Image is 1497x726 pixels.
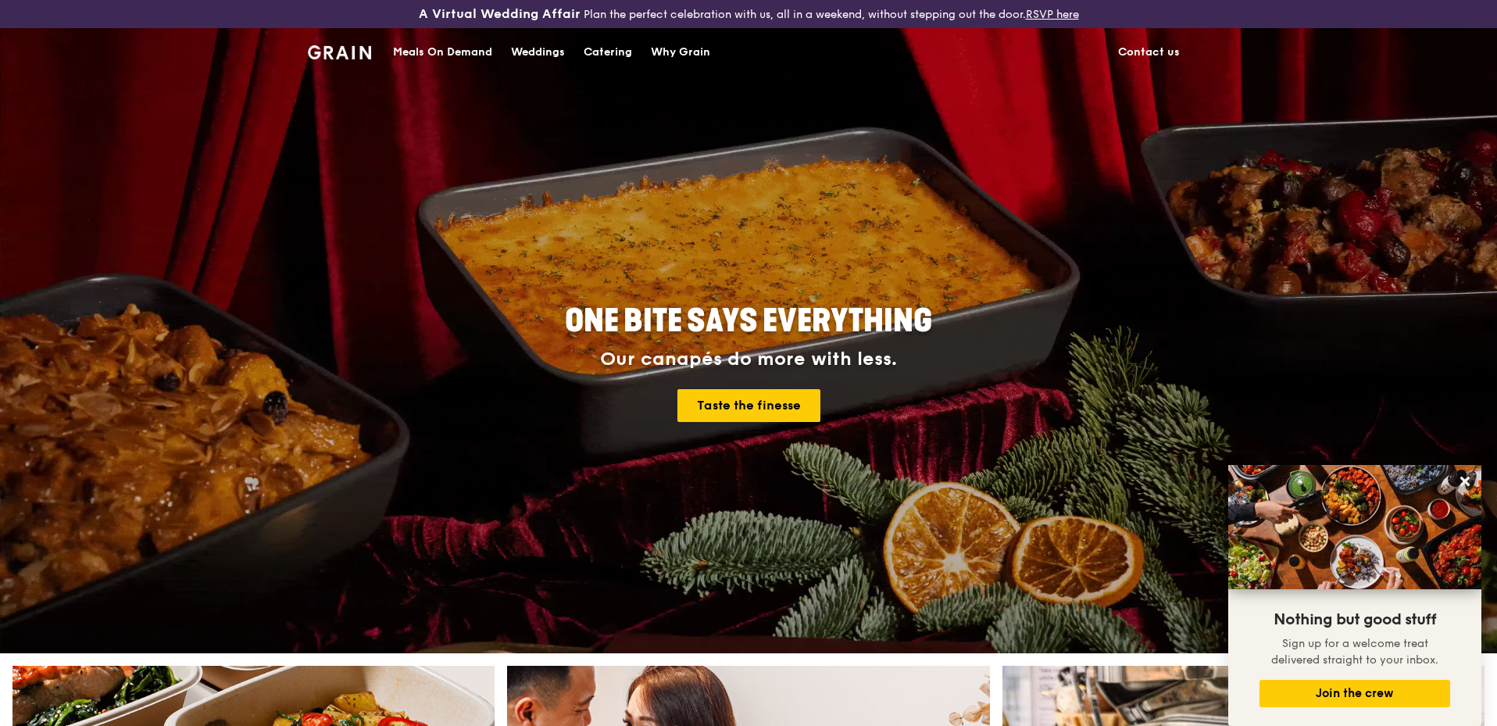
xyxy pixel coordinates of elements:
a: Weddings [502,29,574,76]
div: Plan the perfect celebration with us, all in a weekend, without stepping out the door. [298,6,1199,22]
div: Weddings [511,29,565,76]
div: Our canapés do more with less. [467,349,1030,370]
h3: A Virtual Wedding Affair [419,6,581,22]
button: Close [1452,469,1477,494]
div: Catering [584,29,632,76]
a: RSVP here [1026,8,1079,21]
a: Taste the finesse [677,389,820,422]
a: Why Grain [641,29,720,76]
span: Sign up for a welcome treat delivered straight to your inbox. [1271,637,1438,667]
div: Meals On Demand [393,29,492,76]
img: Grain [308,45,371,59]
a: GrainGrain [308,27,371,74]
span: Nothing but good stuff [1274,610,1436,629]
img: DSC07876-Edit02-Large.jpeg [1228,465,1481,589]
span: ONE BITE SAYS EVERYTHING [565,302,932,340]
a: Catering [574,29,641,76]
a: Contact us [1109,29,1189,76]
div: Why Grain [651,29,710,76]
button: Join the crew [1259,680,1450,707]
